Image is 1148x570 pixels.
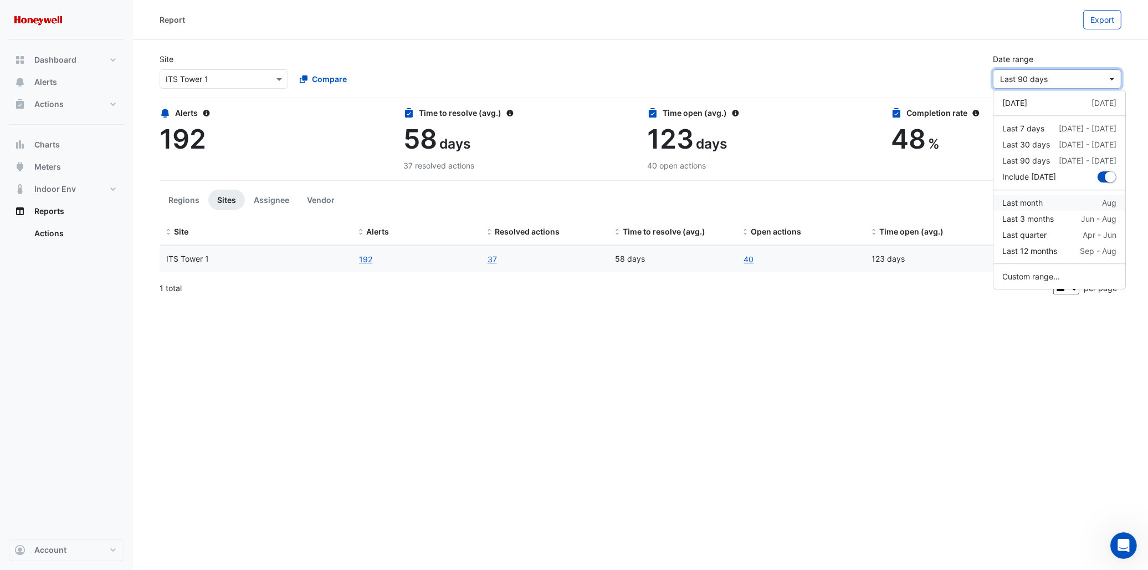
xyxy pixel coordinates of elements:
[993,268,1125,284] button: Custom range...
[1083,229,1116,241] div: Apr - Jun
[891,123,926,155] span: 48
[993,53,1033,65] label: Date range
[439,135,470,152] span: days
[9,71,124,93] button: Alerts
[9,93,124,115] button: Actions
[1083,10,1121,29] button: Export
[993,243,1125,259] button: Last 12 months Sep - Aug
[495,227,560,236] span: Resolved actions
[312,73,347,85] span: Compare
[160,123,206,155] span: 192
[1000,74,1048,84] span: 05 Jun 25 - 03 Sep 25
[647,160,878,171] div: 40 open actions
[14,184,25,195] app-icon: Indoor Env
[1110,532,1137,559] iframe: Intercom live chat
[1090,15,1114,24] span: Export
[751,227,802,236] span: Open actions
[14,161,25,172] app-icon: Meters
[9,200,124,222] button: Reports
[1002,97,1027,109] div: [DATE]
[993,195,1125,211] button: Last month Aug
[1059,123,1116,134] div: [DATE] - [DATE]
[34,206,64,217] span: Reports
[993,95,1125,111] button: [DATE] [DATE]
[993,136,1125,152] button: Last 30 days [DATE] - [DATE]
[1059,139,1116,150] div: [DATE] - [DATE]
[1081,213,1116,225] div: Jun - Aug
[245,190,298,210] button: Assignee
[9,222,124,249] div: Reports
[1002,197,1043,208] div: Last month
[14,99,25,110] app-icon: Actions
[1002,123,1044,134] div: Last 7 days
[993,152,1125,169] button: Last 90 days [DATE] - [DATE]
[34,99,64,110] span: Actions
[1002,213,1054,225] div: Last 3 months
[34,139,60,150] span: Charts
[9,49,124,71] button: Dashboard
[9,178,124,200] button: Indoor Env
[1091,97,1116,109] div: [DATE]
[1059,155,1116,166] div: [DATE] - [DATE]
[298,190,344,210] button: Vendor
[174,227,188,236] span: Site
[879,227,944,236] span: Time open (avg.)
[1002,171,1056,183] label: Include [DATE]
[9,539,124,561] button: Account
[160,107,390,119] div: Alerts
[891,107,1121,119] div: Completion rate
[744,253,755,266] a: 40
[14,54,25,65] app-icon: Dashboard
[993,227,1125,243] button: Last quarter Apr - Jun
[1002,139,1050,150] div: Last 30 days
[647,107,878,119] div: Time open (avg.)
[34,77,57,88] span: Alerts
[34,54,76,65] span: Dashboard
[403,107,634,119] div: Time to resolve (avg.)
[993,211,1125,227] button: Last 3 months Jun - Aug
[13,9,63,31] img: Company Logo
[696,135,727,152] span: days
[293,69,354,89] button: Compare
[928,135,940,152] span: %
[160,190,208,210] button: Regions
[208,190,245,210] button: Sites
[14,77,25,88] app-icon: Alerts
[615,253,730,266] div: 58 days
[1002,155,1050,166] div: Last 90 days
[1080,245,1116,257] div: Sep - Aug
[34,184,76,195] span: Indoor Env
[166,254,209,263] span: ITS Tower 1
[9,134,124,156] button: Charts
[993,120,1125,136] button: Last 7 days [DATE] - [DATE]
[647,123,694,155] span: 123
[25,222,124,245] a: Actions
[34,161,61,172] span: Meters
[403,123,437,155] span: 58
[403,160,634,171] div: 37 resolved actions
[993,69,1121,89] button: Last 90 days
[14,206,25,217] app-icon: Reports
[623,227,705,236] span: Time to resolve (avg.)
[160,274,1051,302] div: 1 total
[487,253,498,266] a: 37
[1102,197,1116,208] div: Aug
[1002,229,1047,241] div: Last quarter
[366,227,389,236] span: Alerts
[993,90,1126,289] div: dropDown
[160,53,173,65] label: Site
[14,139,25,150] app-icon: Charts
[1002,245,1057,257] div: Last 12 months
[872,253,986,266] div: 123 days
[9,156,124,178] button: Meters
[1084,283,1117,293] span: per page
[160,14,185,26] div: Report
[358,253,373,266] button: 192
[34,544,66,556] span: Account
